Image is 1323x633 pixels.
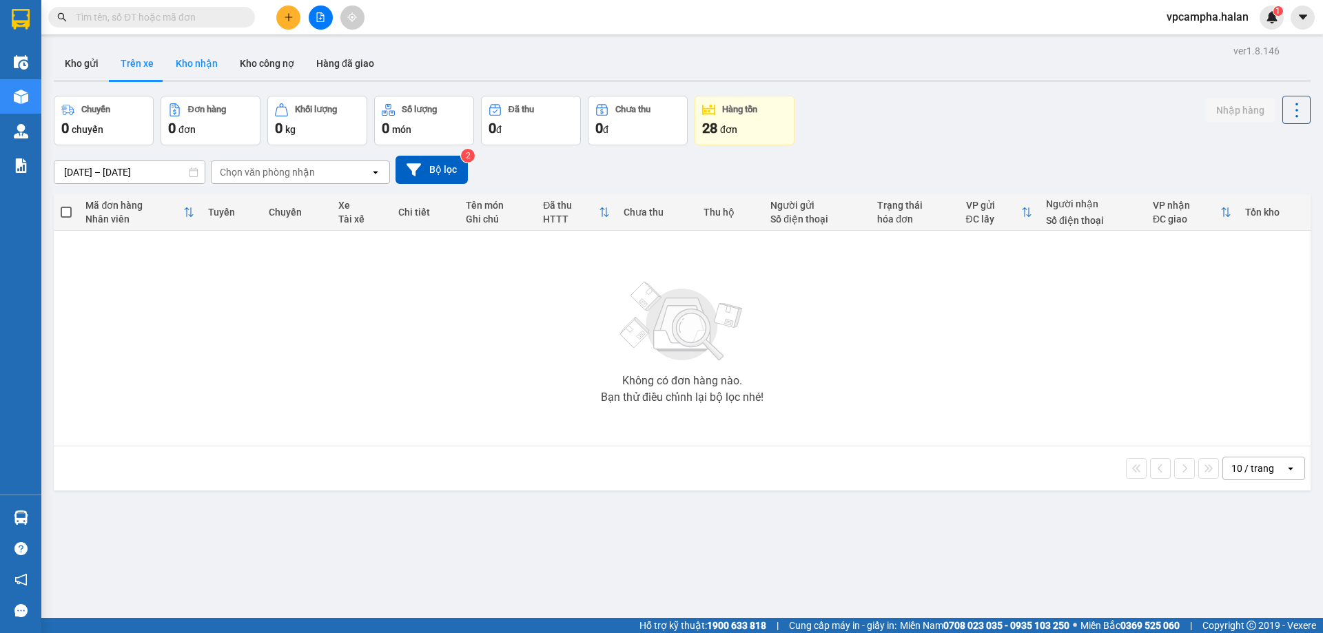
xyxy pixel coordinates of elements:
span: đơn [178,124,196,135]
div: hóa đơn [877,214,952,225]
div: Chọn văn phòng nhận [220,165,315,179]
div: Nhân viên [85,214,183,225]
button: Chưa thu0đ [588,96,688,145]
button: Kho gửi [54,47,110,80]
span: aim [347,12,357,22]
div: Ghi chú [466,214,529,225]
div: Tuyến [208,207,255,218]
div: ĐC lấy [966,214,1021,225]
div: Tồn kho [1245,207,1304,218]
input: Tìm tên, số ĐT hoặc mã đơn [76,10,238,25]
div: Chưa thu [624,207,690,218]
span: 0 [275,120,283,136]
button: Hàng đã giao [305,47,385,80]
span: 0 [168,120,176,136]
div: Không có đơn hàng nào. [622,375,742,386]
button: file-add [309,6,333,30]
img: solution-icon [14,158,28,173]
span: file-add [316,12,325,22]
div: Số điện thoại [1046,215,1139,226]
th: Toggle SortBy [959,194,1039,231]
span: Hỗ trợ kỹ thuật: [639,618,766,633]
img: icon-new-feature [1266,11,1278,23]
strong: 0369 525 060 [1120,620,1180,631]
span: món [392,124,411,135]
span: kg [285,124,296,135]
div: Đã thu [543,200,599,211]
div: Khối lượng [295,105,337,114]
button: Đơn hàng0đơn [161,96,260,145]
div: ĐC giao [1153,214,1220,225]
input: Select a date range. [54,161,205,183]
span: question-circle [14,542,28,555]
div: Chuyến [269,207,325,218]
strong: 1900 633 818 [707,620,766,631]
div: Xe [338,200,384,211]
div: Người nhận [1046,198,1139,209]
span: đ [496,124,502,135]
th: Toggle SortBy [1146,194,1238,231]
button: Chuyến0chuyến [54,96,154,145]
span: | [1190,618,1192,633]
div: 10 / trang [1231,461,1274,475]
button: aim [340,6,365,30]
span: đơn [720,124,737,135]
span: ⚪️ [1073,623,1077,628]
button: plus [276,6,300,30]
div: Chuyến [81,105,110,114]
div: Số điện thoại [770,214,863,225]
img: warehouse-icon [14,90,28,104]
div: VP gửi [966,200,1021,211]
span: 0 [382,120,389,136]
button: Trên xe [110,47,165,80]
svg: open [370,167,381,178]
sup: 2 [461,149,475,163]
div: HTTT [543,214,599,225]
button: Kho nhận [165,47,229,80]
span: notification [14,573,28,586]
div: Đã thu [509,105,534,114]
button: Nhập hàng [1205,98,1275,123]
span: 28 [702,120,717,136]
div: Hàng tồn [722,105,757,114]
strong: 0708 023 035 - 0935 103 250 [943,620,1069,631]
span: Cung cấp máy in - giấy in: [789,618,896,633]
div: Người gửi [770,200,863,211]
th: Toggle SortBy [536,194,617,231]
button: Khối lượng0kg [267,96,367,145]
img: logo-vxr [12,9,30,30]
span: 0 [489,120,496,136]
span: 1 [1275,6,1280,16]
span: search [57,12,67,22]
span: vpcampha.halan [1156,8,1260,25]
span: | [777,618,779,633]
button: Đã thu0đ [481,96,581,145]
div: VP nhận [1153,200,1220,211]
img: warehouse-icon [14,124,28,138]
button: Kho công nợ [229,47,305,80]
span: Miền Bắc [1080,618,1180,633]
div: Trạng thái [877,200,952,211]
span: plus [284,12,294,22]
div: ver 1.8.146 [1233,43,1280,59]
svg: open [1285,463,1296,474]
div: Tài xế [338,214,384,225]
img: warehouse-icon [14,510,28,525]
span: 0 [61,120,69,136]
span: chuyến [72,124,103,135]
span: Miền Nam [900,618,1069,633]
div: Số lượng [402,105,437,114]
img: svg+xml;base64,PHN2ZyBjbGFzcz0ibGlzdC1wbHVnX19zdmciIHhtbG5zPSJodHRwOi8vd3d3LnczLm9yZy8yMDAwL3N2Zy... [613,273,751,370]
img: warehouse-icon [14,55,28,70]
span: 0 [595,120,603,136]
sup: 1 [1273,6,1283,16]
div: Mã đơn hàng [85,200,183,211]
div: Thu hộ [704,207,757,218]
div: Bạn thử điều chỉnh lại bộ lọc nhé! [601,392,763,403]
span: đ [603,124,608,135]
button: caret-down [1291,6,1315,30]
button: Hàng tồn28đơn [695,96,794,145]
div: Chưa thu [615,105,650,114]
span: caret-down [1297,11,1309,23]
th: Toggle SortBy [79,194,201,231]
